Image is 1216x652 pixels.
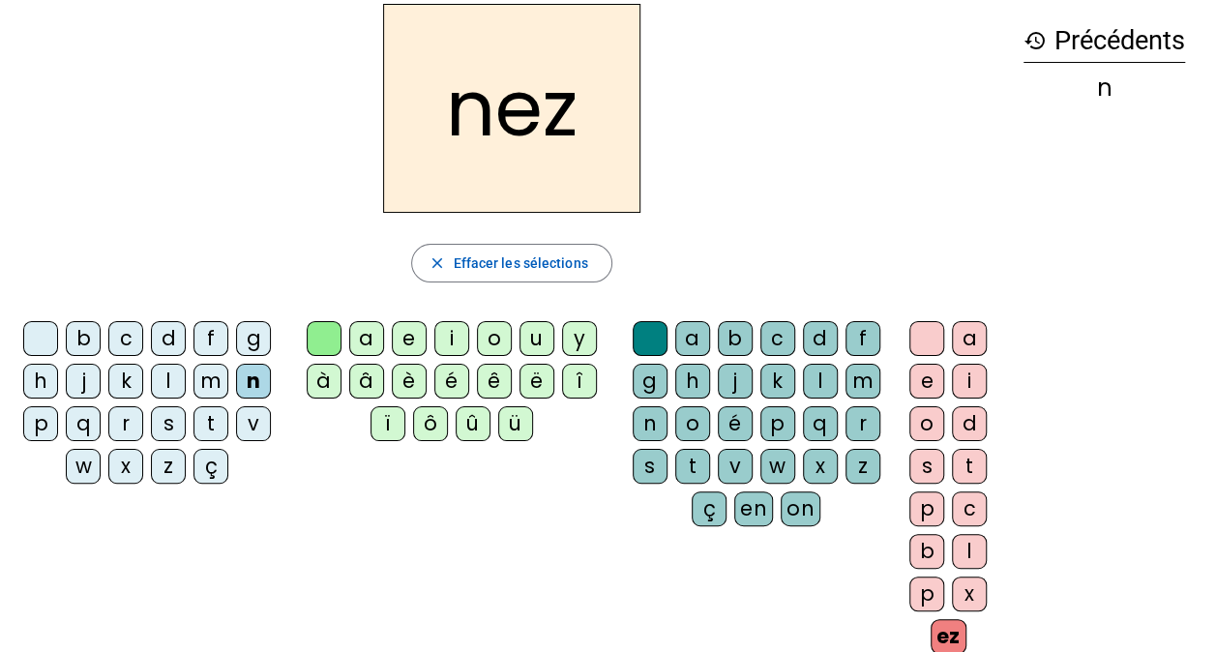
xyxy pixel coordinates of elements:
[633,364,667,399] div: g
[456,406,490,441] div: û
[734,491,773,526] div: en
[193,321,228,356] div: f
[1023,76,1185,100] div: n
[718,321,753,356] div: b
[633,406,667,441] div: n
[760,449,795,484] div: w
[781,491,820,526] div: on
[236,406,271,441] div: v
[952,406,987,441] div: d
[845,449,880,484] div: z
[151,364,186,399] div: l
[909,364,944,399] div: e
[909,491,944,526] div: p
[952,321,987,356] div: a
[1023,29,1047,52] mat-icon: history
[952,577,987,611] div: x
[519,321,554,356] div: u
[383,4,640,213] h2: nez
[562,364,597,399] div: î
[108,364,143,399] div: k
[909,406,944,441] div: o
[193,406,228,441] div: t
[675,321,710,356] div: a
[66,364,101,399] div: j
[66,406,101,441] div: q
[760,321,795,356] div: c
[803,449,838,484] div: x
[151,449,186,484] div: z
[675,406,710,441] div: o
[909,577,944,611] div: p
[845,406,880,441] div: r
[151,406,186,441] div: s
[151,321,186,356] div: d
[909,449,944,484] div: s
[434,321,469,356] div: i
[633,449,667,484] div: s
[392,321,427,356] div: e
[952,491,987,526] div: c
[909,534,944,569] div: b
[108,321,143,356] div: c
[675,364,710,399] div: h
[413,406,448,441] div: ô
[434,364,469,399] div: é
[108,449,143,484] div: x
[307,364,341,399] div: à
[803,321,838,356] div: d
[371,406,405,441] div: ï
[23,406,58,441] div: p
[498,406,533,441] div: ü
[1023,19,1185,63] h3: Précédents
[675,449,710,484] div: t
[66,321,101,356] div: b
[108,406,143,441] div: r
[562,321,597,356] div: y
[428,254,445,272] mat-icon: close
[760,406,795,441] div: p
[453,252,587,275] span: Effacer les sélections
[952,364,987,399] div: i
[193,364,228,399] div: m
[692,491,727,526] div: ç
[236,364,271,399] div: n
[803,406,838,441] div: q
[193,449,228,484] div: ç
[718,406,753,441] div: é
[349,364,384,399] div: â
[411,244,611,282] button: Effacer les sélections
[392,364,427,399] div: è
[477,364,512,399] div: ê
[718,364,753,399] div: j
[718,449,753,484] div: v
[803,364,838,399] div: l
[236,321,271,356] div: g
[23,364,58,399] div: h
[845,364,880,399] div: m
[477,321,512,356] div: o
[760,364,795,399] div: k
[952,449,987,484] div: t
[66,449,101,484] div: w
[349,321,384,356] div: a
[952,534,987,569] div: l
[845,321,880,356] div: f
[519,364,554,399] div: ë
